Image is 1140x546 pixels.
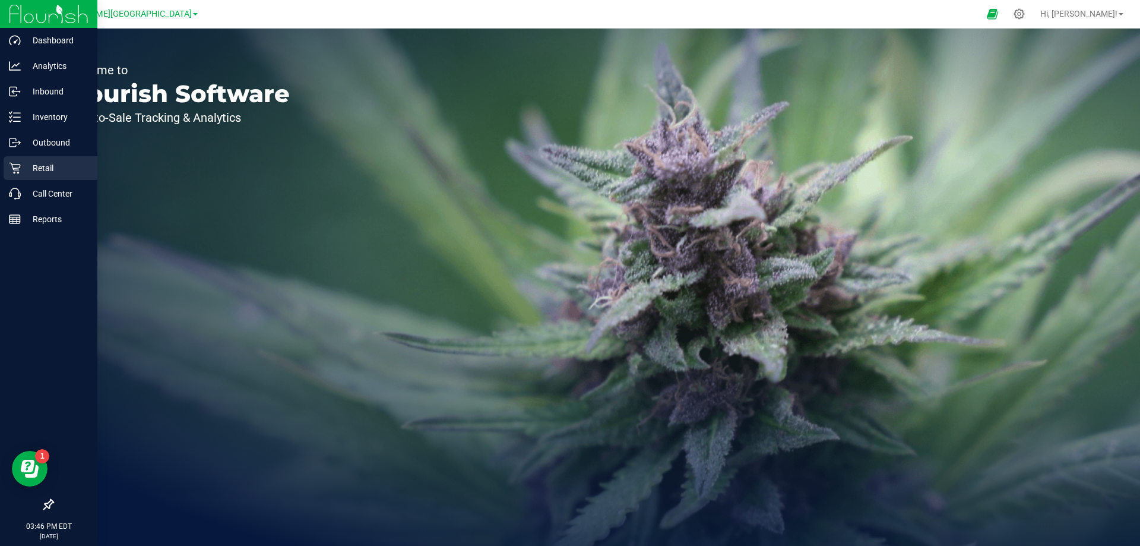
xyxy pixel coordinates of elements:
[12,451,47,487] iframe: Resource center
[979,2,1006,26] span: Open Ecommerce Menu
[1040,9,1117,18] span: Hi, [PERSON_NAME]!
[64,112,290,124] p: Seed-to-Sale Tracking & Analytics
[64,82,290,106] p: Flourish Software
[21,161,92,175] p: Retail
[5,521,92,532] p: 03:46 PM EDT
[21,135,92,150] p: Outbound
[21,212,92,226] p: Reports
[9,34,21,46] inline-svg: Dashboard
[1012,8,1027,20] div: Manage settings
[21,33,92,48] p: Dashboard
[21,59,92,73] p: Analytics
[64,64,290,76] p: Welcome to
[9,60,21,72] inline-svg: Analytics
[21,110,92,124] p: Inventory
[21,187,92,201] p: Call Center
[35,449,49,463] iframe: Resource center unread badge
[45,9,192,19] span: [PERSON_NAME][GEOGRAPHIC_DATA]
[9,111,21,123] inline-svg: Inventory
[9,86,21,97] inline-svg: Inbound
[9,213,21,225] inline-svg: Reports
[9,137,21,149] inline-svg: Outbound
[9,188,21,200] inline-svg: Call Center
[5,532,92,541] p: [DATE]
[21,84,92,99] p: Inbound
[9,162,21,174] inline-svg: Retail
